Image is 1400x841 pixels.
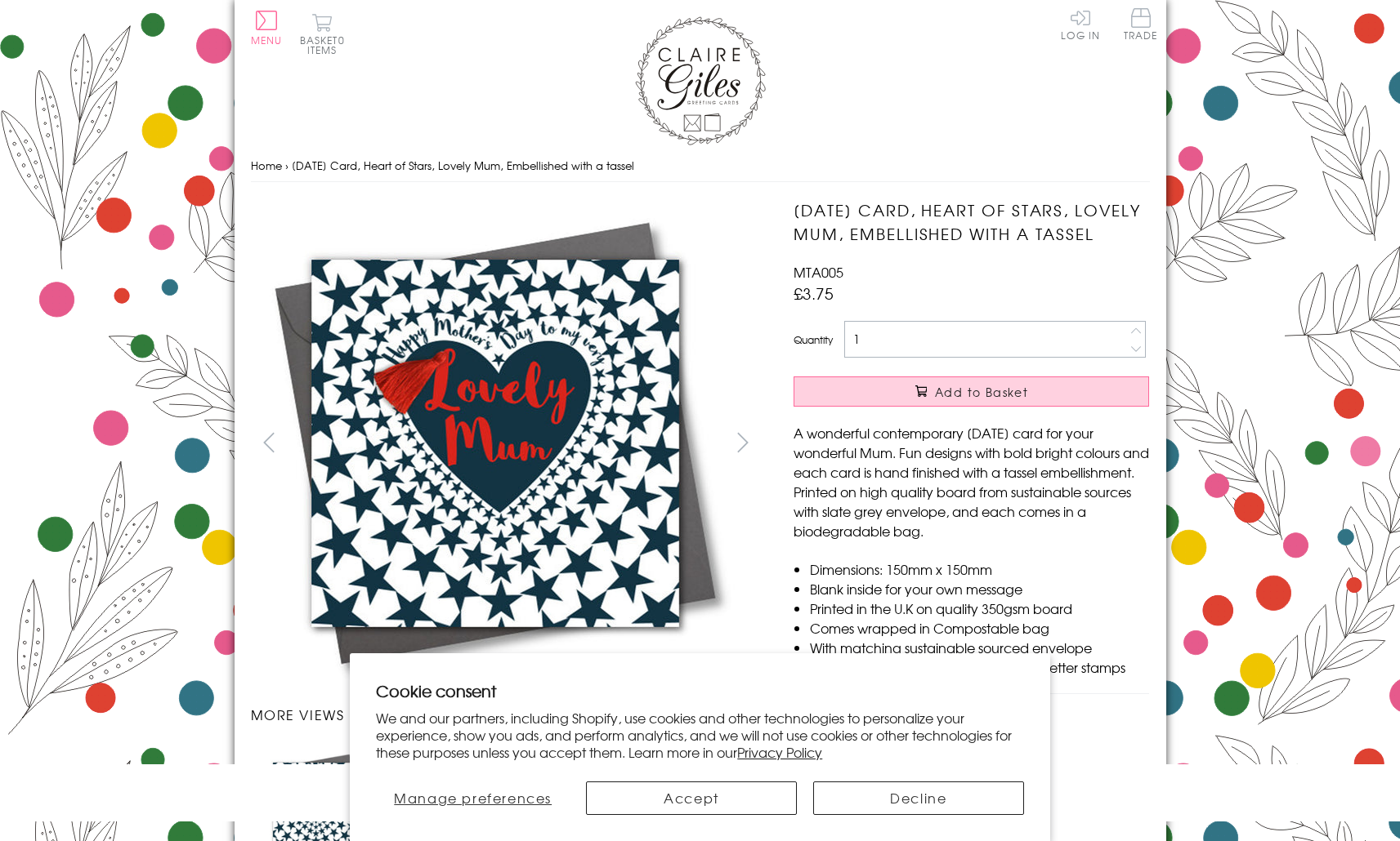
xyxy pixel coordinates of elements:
a: Privacy Policy [737,742,822,762]
li: Blank inside for your own message [810,579,1149,598]
nav: breadcrumbs [251,149,1150,183]
h2: Cookie consent [376,679,1024,702]
span: Menu [251,33,283,47]
p: A wonderful contemporary [DATE] card for your wonderful Mum. Fun designs with bold bright colours... [794,423,1149,541]
button: prev [251,424,288,461]
button: Menu [251,11,283,45]
li: Dimensions: 150mm x 150mm [810,559,1149,579]
button: Accept [586,781,797,815]
img: Claire Giles Greetings Cards [635,16,766,145]
span: Manage preferences [394,788,552,808]
span: Add to Basket [935,384,1028,400]
a: Home [251,158,282,173]
button: Decline [813,781,1024,815]
span: MTA005 [794,262,843,282]
img: Mother's Day Card, Heart of Stars, Lovely Mum, Embellished with a tassel [761,198,1251,688]
button: Manage preferences [376,781,570,815]
img: Mother's Day Card, Heart of Stars, Lovely Mum, Embellished with a tassel [250,198,740,688]
h3: More views [251,705,762,724]
span: 0 items [307,33,345,57]
span: Trade [1124,8,1158,40]
a: Log In [1061,8,1100,40]
li: Comes wrapped in Compostable bag [810,618,1149,638]
span: [DATE] Card, Heart of Stars, Lovely Mum, Embellished with a tassel [292,158,634,173]
p: We and our partners, including Shopify, use cookies and other technologies to personalize your ex... [376,710,1024,760]
button: Basket0 items [300,13,345,55]
label: Quantity [794,332,833,347]
h1: [DATE] Card, Heart of Stars, Lovely Mum, Embellished with a tassel [794,198,1149,246]
li: With matching sustainable sourced envelope [810,638,1149,657]
span: £3.75 [794,282,834,305]
button: Add to Basket [794,376,1149,407]
button: next [724,424,761,461]
span: › [285,158,288,173]
a: Trade [1124,8,1158,43]
li: Printed in the U.K on quality 350gsm board [810,598,1149,618]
